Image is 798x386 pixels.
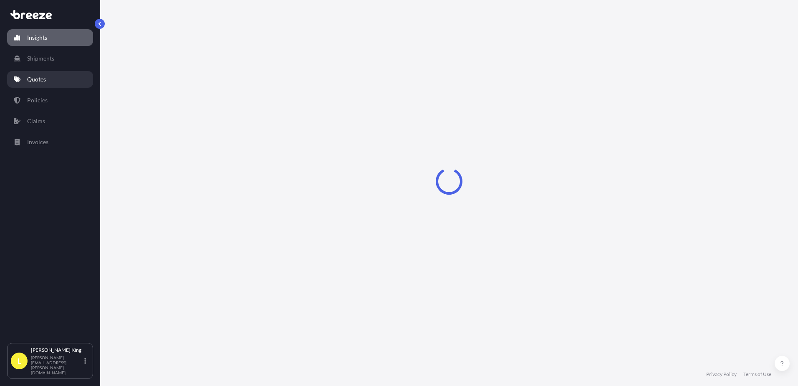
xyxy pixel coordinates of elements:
span: L [18,357,21,365]
a: Insights [7,29,93,46]
p: Invoices [27,138,48,146]
a: Shipments [7,50,93,67]
p: Quotes [27,75,46,84]
a: Terms of Use [743,371,771,378]
a: Quotes [7,71,93,88]
a: Invoices [7,134,93,150]
a: Policies [7,92,93,109]
p: [PERSON_NAME] King [31,347,83,353]
a: Privacy Policy [706,371,737,378]
a: Claims [7,113,93,130]
p: [PERSON_NAME][EMAIL_ADDRESS][PERSON_NAME][DOMAIN_NAME] [31,355,83,375]
p: Policies [27,96,48,104]
p: Shipments [27,54,54,63]
p: Claims [27,117,45,125]
p: Insights [27,33,47,42]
